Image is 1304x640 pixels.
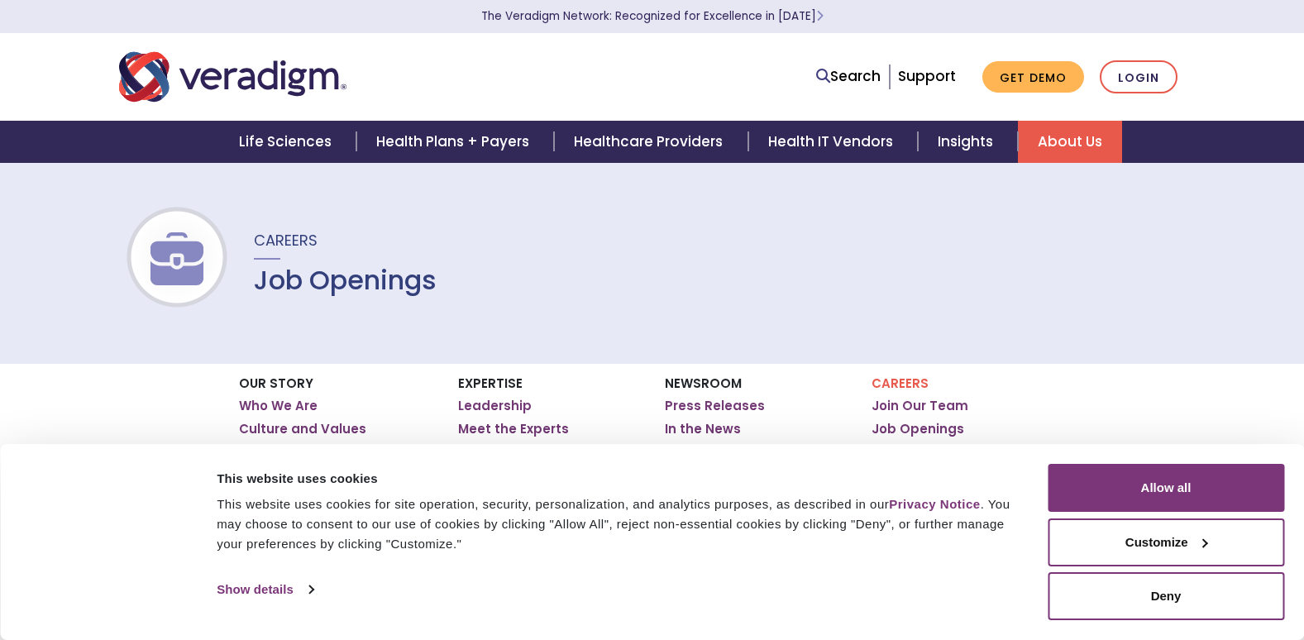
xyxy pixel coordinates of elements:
a: Culture and Values [239,421,366,437]
a: Get Demo [982,61,1084,93]
h1: Job Openings [254,265,437,296]
img: Veradigm logo [119,50,346,104]
a: Search [816,65,881,88]
a: Benefits [872,443,926,460]
a: Press Releases [665,398,765,414]
a: About Us [1018,121,1122,163]
a: Investors [665,443,726,460]
a: Job Openings [872,421,964,437]
button: Customize [1048,518,1284,566]
div: This website uses cookies for site operation, security, personalization, and analytics purposes, ... [217,494,1010,554]
a: Locations [239,443,303,460]
a: Leadership [458,398,532,414]
a: In the News [665,421,741,437]
a: Meet the Experts [458,421,569,437]
a: Life Sciences [219,121,356,163]
a: Privacy Notice [889,497,980,511]
a: Show details [217,577,313,602]
div: This website uses cookies [217,469,1010,489]
a: Healthcare Providers [554,121,748,163]
a: Join Our Team [872,398,968,414]
a: Login [1100,60,1177,94]
a: Who We Are [239,398,318,414]
button: Allow all [1048,464,1284,512]
a: Insights [918,121,1018,163]
span: Careers [254,230,318,251]
button: Deny [1048,572,1284,620]
a: The Veradigm Network: Recognized for Excellence in [DATE]Learn More [481,8,824,24]
a: Health IT Vendors [748,121,918,163]
a: Support [898,66,956,86]
span: Learn More [816,8,824,24]
a: Health Plans + Payers [356,121,554,163]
